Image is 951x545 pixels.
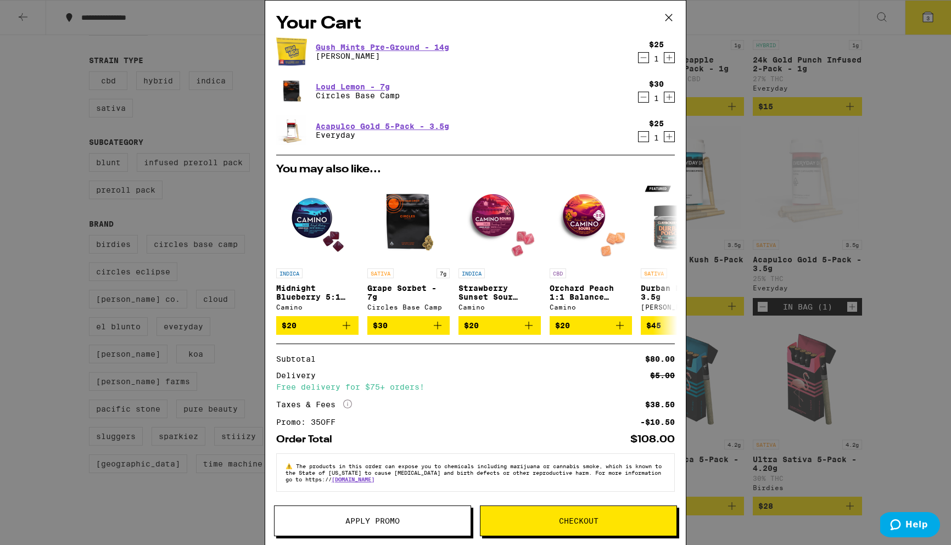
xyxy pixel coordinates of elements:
p: INDICA [458,268,485,278]
img: Camino - Midnight Blueberry 5:1 Sleep Gummies [276,181,359,263]
h2: Your Cart [276,12,675,36]
img: Camino - Strawberry Sunset Sour Gummies [458,181,541,263]
span: The products in this order can expose you to chemicals including marijuana or cannabis smoke, whi... [286,463,662,482]
div: $80.00 [645,355,675,363]
div: Delivery [276,372,323,379]
a: Loud Lemon - 7g [316,82,400,91]
p: Everyday [316,131,449,139]
button: Apply Promo [274,505,471,536]
a: Acapulco Gold 5-Pack - 3.5g [316,122,449,131]
img: Claybourne Co. - Durban Poison - 3.5g [641,181,723,263]
p: 7g [437,268,450,278]
img: Camino - Orchard Peach 1:1 Balance Sours Gummies [550,181,632,263]
span: $20 [282,321,297,330]
button: Add to bag [276,316,359,335]
button: Increment [664,52,675,63]
iframe: Opens a widget where you can find more information [880,512,940,540]
img: Circles Base Camp - Loud Lemon - 7g [276,76,307,106]
button: Increment [664,92,675,103]
div: $38.50 [645,401,675,408]
div: [PERSON_NAME] Co. [641,304,723,311]
div: Promo: 35OFF [276,418,343,426]
span: Checkout [559,517,598,525]
div: $25 [649,40,664,49]
p: INDICA [276,268,303,278]
p: Circles Base Camp [316,91,400,100]
img: Circles Base Camp - Grape Sorbet - 7g [367,181,450,263]
span: $45 [646,321,661,330]
button: Add to bag [550,316,632,335]
div: Order Total [276,435,340,445]
p: Grape Sorbet - 7g [367,284,450,301]
a: [DOMAIN_NAME] [332,476,374,482]
button: Decrement [638,131,649,142]
p: [PERSON_NAME] [316,52,449,60]
p: Midnight Blueberry 5:1 Sleep Gummies [276,284,359,301]
span: ⚠️ [286,463,296,469]
p: SATIVA [367,268,394,278]
div: Taxes & Fees [276,400,352,409]
button: Add to bag [367,316,450,335]
div: Camino [458,304,541,311]
div: 1 [649,54,664,63]
div: $25 [649,119,664,128]
div: Free delivery for $75+ orders! [276,383,675,391]
a: Gush Mints Pre-Ground - 14g [316,43,449,52]
img: Yada Yada - Gush Mints Pre-Ground - 14g [276,36,307,67]
div: $108.00 [630,435,675,445]
p: CBD [550,268,566,278]
button: Add to bag [458,316,541,335]
a: Open page for Orchard Peach 1:1 Balance Sours Gummies from Camino [550,181,632,316]
div: 1 [649,133,664,142]
p: Orchard Peach 1:1 Balance [PERSON_NAME] Gummies [550,284,632,301]
div: $30 [649,80,664,88]
a: Open page for Midnight Blueberry 5:1 Sleep Gummies from Camino [276,181,359,316]
div: Camino [550,304,632,311]
div: $5.00 [650,372,675,379]
button: Decrement [638,92,649,103]
a: Open page for Durban Poison - 3.5g from Claybourne Co. [641,181,723,316]
span: $20 [555,321,570,330]
p: Strawberry Sunset Sour Gummies [458,284,541,301]
span: $20 [464,321,479,330]
a: Open page for Strawberry Sunset Sour Gummies from Camino [458,181,541,316]
a: Open page for Grape Sorbet - 7g from Circles Base Camp [367,181,450,316]
div: 1 [649,94,664,103]
div: -$10.50 [640,418,675,426]
button: Checkout [480,505,677,536]
div: Subtotal [276,355,323,363]
div: Circles Base Camp [367,304,450,311]
p: Durban Poison - 3.5g [641,284,723,301]
span: $30 [373,321,388,330]
button: Decrement [638,52,649,63]
div: Camino [276,304,359,311]
h2: You may also like... [276,164,675,175]
button: Increment [664,131,675,142]
span: Apply Promo [345,517,400,525]
button: Add to bag [641,316,723,335]
p: SATIVA [641,268,667,278]
img: Everyday - Acapulco Gold 5-Pack - 3.5g [276,115,307,146]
